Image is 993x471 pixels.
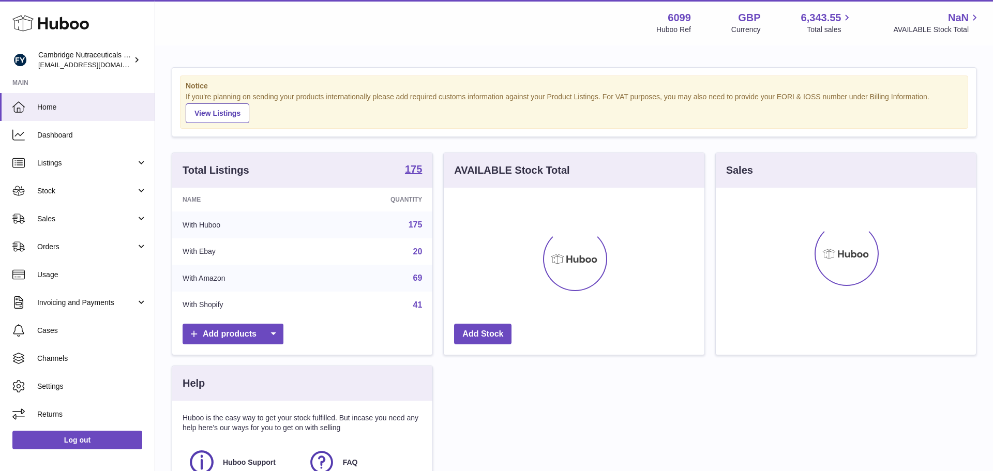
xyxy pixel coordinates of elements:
[172,265,314,292] td: With Amazon
[454,324,511,345] a: Add Stock
[183,163,249,177] h3: Total Listings
[37,102,147,112] span: Home
[413,247,423,256] a: 20
[454,163,569,177] h3: AVAILABLE Stock Total
[409,220,423,229] a: 175
[37,326,147,336] span: Cases
[314,188,432,211] th: Quantity
[807,25,853,35] span: Total sales
[893,11,981,35] a: NaN AVAILABLE Stock Total
[37,186,136,196] span: Stock
[656,25,691,35] div: Huboo Ref
[183,324,283,345] a: Add products
[172,292,314,318] td: With Shopify
[183,413,422,433] p: Huboo is the easy way to get your stock fulfilled. But incase you need any help here's our ways f...
[405,164,422,174] strong: 175
[37,270,147,280] span: Usage
[12,52,28,68] img: internalAdmin-6099@internal.huboo.com
[37,409,147,419] span: Returns
[223,458,276,467] span: Huboo Support
[38,60,152,69] span: [EMAIL_ADDRESS][DOMAIN_NAME]
[731,25,761,35] div: Currency
[37,382,147,391] span: Settings
[37,242,136,252] span: Orders
[172,188,314,211] th: Name
[186,81,962,91] strong: Notice
[183,376,205,390] h3: Help
[37,130,147,140] span: Dashboard
[37,354,147,363] span: Channels
[172,211,314,238] td: With Huboo
[801,11,853,35] a: 6,343.55 Total sales
[726,163,753,177] h3: Sales
[37,158,136,168] span: Listings
[12,431,142,449] a: Log out
[172,238,314,265] td: With Ebay
[343,458,358,467] span: FAQ
[38,50,131,70] div: Cambridge Nutraceuticals Ltd
[186,103,249,123] a: View Listings
[948,11,969,25] span: NaN
[801,11,841,25] span: 6,343.55
[37,298,136,308] span: Invoicing and Payments
[893,25,981,35] span: AVAILABLE Stock Total
[668,11,691,25] strong: 6099
[186,92,962,123] div: If you're planning on sending your products internationally please add required customs informati...
[413,274,423,282] a: 69
[413,300,423,309] a: 41
[37,214,136,224] span: Sales
[738,11,760,25] strong: GBP
[405,164,422,176] a: 175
